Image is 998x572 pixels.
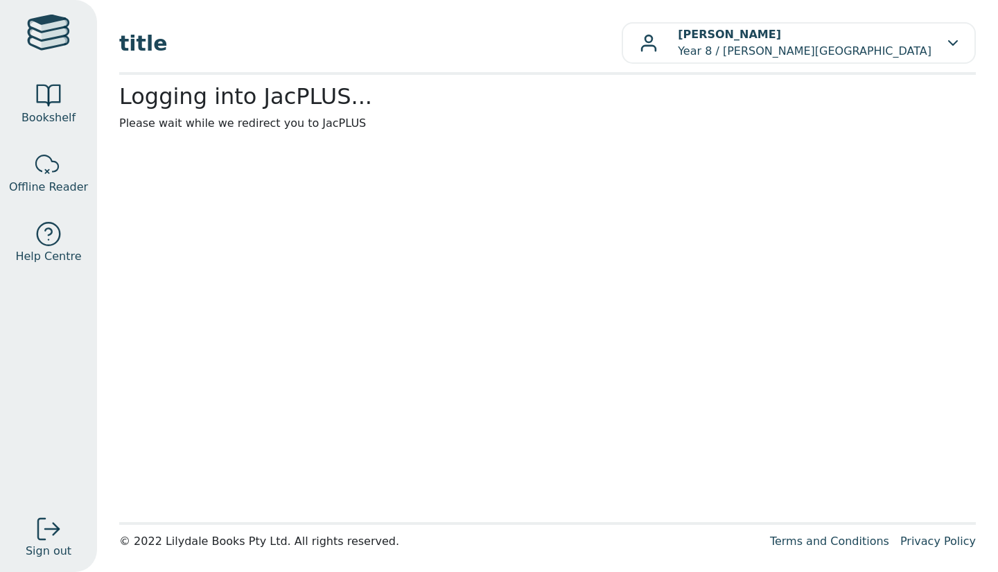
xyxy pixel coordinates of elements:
span: Offline Reader [9,179,88,196]
div: © 2022 Lilydale Books Pty Ltd. All rights reserved. [119,533,759,550]
a: Privacy Policy [900,535,976,548]
span: title [119,28,622,59]
b: [PERSON_NAME] [678,28,781,41]
a: Terms and Conditions [770,535,889,548]
h2: Logging into JacPLUS... [119,83,976,110]
span: Bookshelf [21,110,76,126]
p: Please wait while we redirect you to JacPLUS [119,115,976,132]
button: [PERSON_NAME]Year 8 / [PERSON_NAME][GEOGRAPHIC_DATA] [622,22,976,64]
span: Sign out [26,543,71,560]
p: Year 8 / [PERSON_NAME][GEOGRAPHIC_DATA] [678,26,931,60]
span: Help Centre [15,248,81,265]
